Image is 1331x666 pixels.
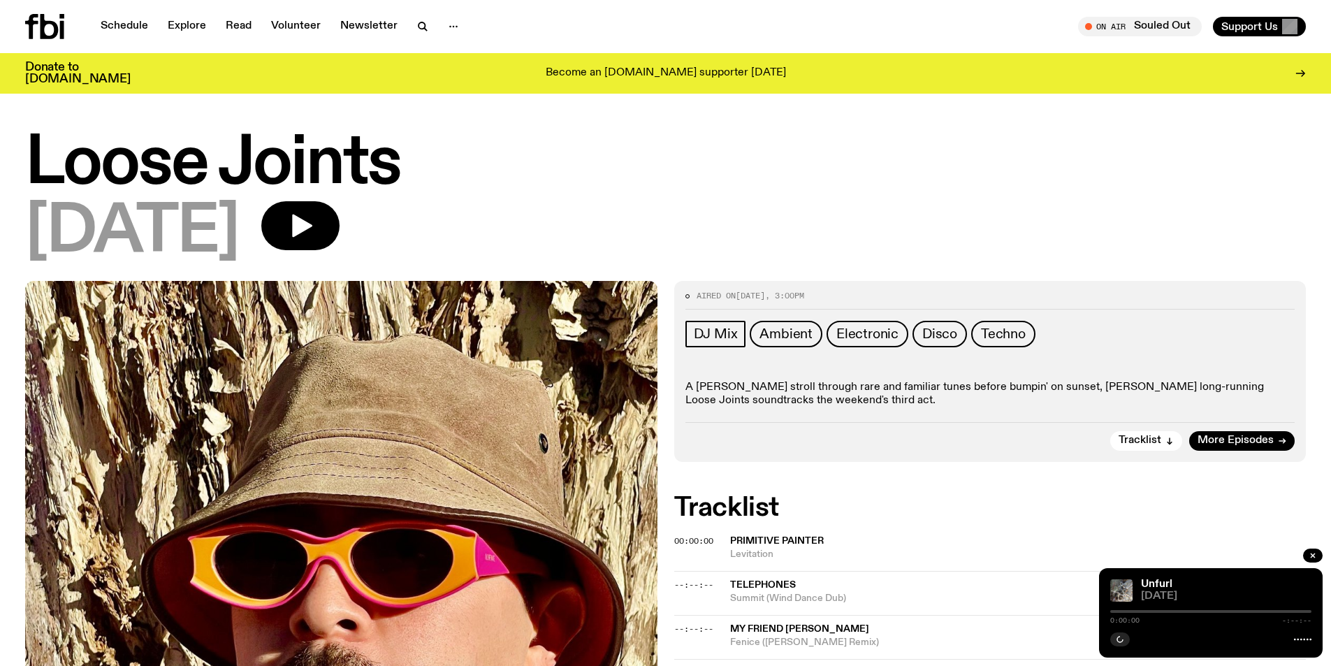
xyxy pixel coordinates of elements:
[674,623,713,635] span: --:--:--
[217,17,260,36] a: Read
[736,290,765,301] span: [DATE]
[730,548,1307,561] span: Levitation
[25,61,131,85] h3: Donate to [DOMAIN_NAME]
[1119,435,1161,446] span: Tracklist
[759,326,813,342] span: Ambient
[159,17,214,36] a: Explore
[332,17,406,36] a: Newsletter
[1078,17,1202,36] button: On AirSouled Out
[685,381,1295,407] p: A [PERSON_NAME] stroll through rare and familiar tunes before bumpin' on sunset, [PERSON_NAME] lo...
[92,17,157,36] a: Schedule
[1141,579,1172,590] a: Unfurl
[1221,20,1278,33] span: Support Us
[730,636,1307,649] span: Fenice ([PERSON_NAME] Remix)
[1282,617,1311,624] span: -:--:--
[827,321,908,347] a: Electronic
[674,579,713,591] span: --:--:--
[730,592,1307,605] span: Summit (Wind Dance Dub)
[765,290,804,301] span: , 3:00pm
[1189,431,1295,451] a: More Episodes
[674,537,713,545] button: 00:00:00
[750,321,822,347] a: Ambient
[25,133,1306,196] h1: Loose Joints
[1198,435,1274,446] span: More Episodes
[730,580,796,590] span: Telephones
[25,201,239,264] span: [DATE]
[697,290,736,301] span: Aired on
[1110,617,1140,624] span: 0:00:00
[1093,21,1195,31] span: Tune in live
[836,326,899,342] span: Electronic
[1141,591,1311,602] span: [DATE]
[694,326,738,342] span: DJ Mix
[971,321,1035,347] a: Techno
[674,495,1307,521] h2: Tracklist
[1110,431,1182,451] button: Tracklist
[685,321,746,347] a: DJ Mix
[263,17,329,36] a: Volunteer
[730,536,824,546] span: Primitive Painter
[674,535,713,546] span: 00:00:00
[922,326,957,342] span: Disco
[912,321,967,347] a: Disco
[546,67,786,80] p: Become an [DOMAIN_NAME] supporter [DATE]
[730,624,869,634] span: My Friend [PERSON_NAME]
[981,326,1026,342] span: Techno
[1213,17,1306,36] button: Support Us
